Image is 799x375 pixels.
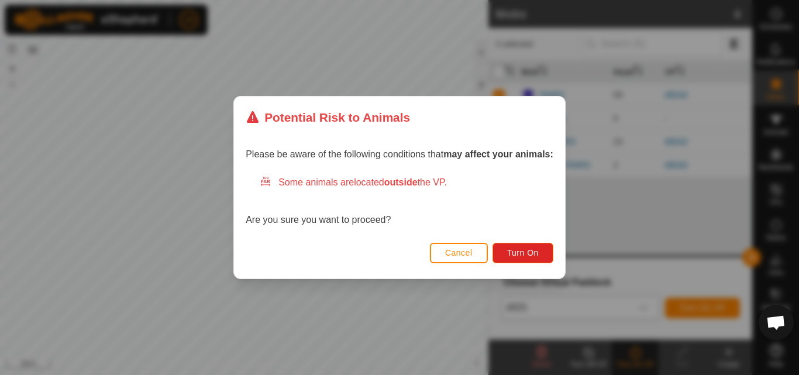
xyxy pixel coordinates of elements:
[260,176,553,190] div: Some animals are
[384,177,418,187] strong: outside
[246,149,553,159] span: Please be aware of the following conditions that
[430,243,488,263] button: Cancel
[759,305,794,340] div: Open chat
[354,177,447,187] span: located the VP.
[493,243,553,263] button: Turn On
[443,149,553,159] strong: may affect your animals:
[445,248,473,257] span: Cancel
[507,248,539,257] span: Turn On
[246,176,553,227] div: Are you sure you want to proceed?
[246,108,410,126] div: Potential Risk to Animals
